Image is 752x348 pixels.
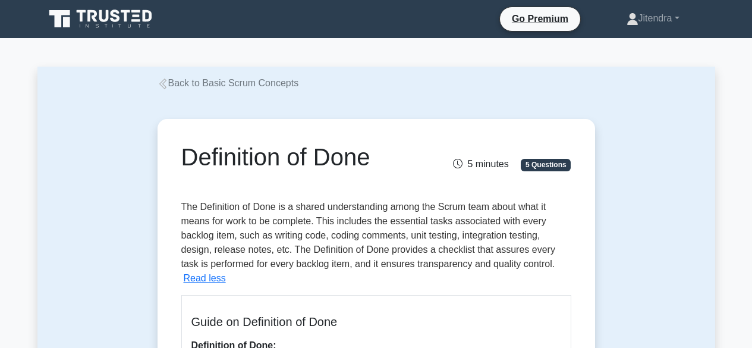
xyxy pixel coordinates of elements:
button: Read less [184,271,226,286]
span: The Definition of Done is a shared understanding among the Scrum team about what it means for wor... [181,202,555,269]
h5: Guide on Definition of Done [191,315,561,329]
span: 5 minutes [453,159,508,169]
a: Go Premium [505,11,575,26]
a: Jitendra [598,7,708,30]
a: Back to Basic Scrum Concepts [158,78,299,88]
span: 5 Questions [521,159,571,171]
h1: Definition of Done [181,143,436,171]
